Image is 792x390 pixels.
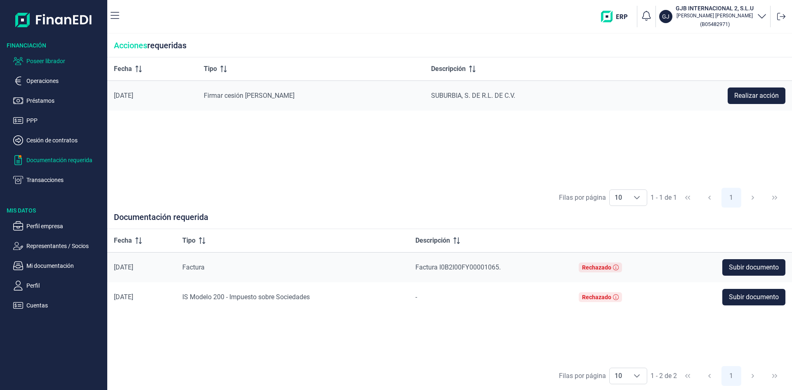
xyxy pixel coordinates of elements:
span: 10 [610,190,627,206]
button: Cesión de contratos [13,135,104,145]
span: Descripción [431,64,466,74]
span: Realizar acción [734,91,779,101]
button: Representantes / Socios [13,241,104,251]
button: GJGJB INTERNACIONAL 2, S.L.U[PERSON_NAME] [PERSON_NAME](B05482971) [659,4,767,29]
h3: GJB INTERNACIONAL 2, S.L.U [676,4,754,12]
span: Descripción [415,236,450,246]
button: Subir documento [722,289,785,305]
button: Last Page [765,366,785,386]
p: Documentación requerida [26,155,104,165]
span: Fecha [114,236,132,246]
p: Perfil empresa [26,221,104,231]
span: Firmar cesión [PERSON_NAME] [204,92,295,99]
span: Fecha [114,64,132,74]
button: Cuentas [13,300,104,310]
span: SUBURBIA, S. DE R.L. DE C.V. [431,92,515,99]
button: Perfil [13,281,104,291]
span: Factura [182,263,205,271]
button: Page 1 [721,188,741,208]
div: Choose [627,368,647,384]
button: Last Page [765,188,785,208]
div: Documentación requerida [107,212,792,229]
div: Rechazado [582,264,611,271]
p: PPP [26,116,104,125]
span: 1 - 1 de 1 [651,194,677,201]
img: Logo de aplicación [15,7,92,33]
div: [DATE] [114,92,191,100]
p: Perfil [26,281,104,291]
span: Tipo [204,64,217,74]
p: Mi documentación [26,261,104,271]
p: GJ [662,12,669,21]
p: Operaciones [26,76,104,86]
span: - [415,293,417,301]
p: Cesión de contratos [26,135,104,145]
p: Transacciones [26,175,104,185]
div: requeridas [107,34,792,57]
button: Page 1 [721,366,741,386]
span: IS Modelo 200 - Impuesto sobre Sociedades [182,293,310,301]
button: First Page [678,188,698,208]
span: 1 - 2 de 2 [651,373,677,379]
span: Subir documento [729,262,779,272]
button: Realizar acción [728,87,785,104]
span: Factura I0B2I00FY00001065. [415,263,501,271]
button: Next Page [743,188,763,208]
p: Poseer librador [26,56,104,66]
div: [DATE] [114,263,169,272]
button: Poseer librador [13,56,104,66]
p: [PERSON_NAME] [PERSON_NAME] [676,12,754,19]
div: Rechazado [582,294,611,300]
div: Filas por página [559,371,606,381]
img: erp [601,11,634,22]
button: Operaciones [13,76,104,86]
span: Tipo [182,236,196,246]
button: Préstamos [13,96,104,106]
div: [DATE] [114,293,169,301]
button: Previous Page [700,188,719,208]
button: First Page [678,366,698,386]
button: Previous Page [700,366,719,386]
div: Filas por página [559,193,606,203]
button: Subir documento [722,259,785,276]
span: Subir documento [729,292,779,302]
p: Préstamos [26,96,104,106]
button: PPP [13,116,104,125]
p: Cuentas [26,300,104,310]
button: Perfil empresa [13,221,104,231]
p: Representantes / Socios [26,241,104,251]
span: 10 [610,368,627,384]
button: Next Page [743,366,763,386]
button: Documentación requerida [13,155,104,165]
span: Acciones [114,40,147,50]
div: Choose [627,190,647,206]
button: Mi documentación [13,261,104,271]
small: Copiar cif [700,21,730,27]
button: Transacciones [13,175,104,185]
